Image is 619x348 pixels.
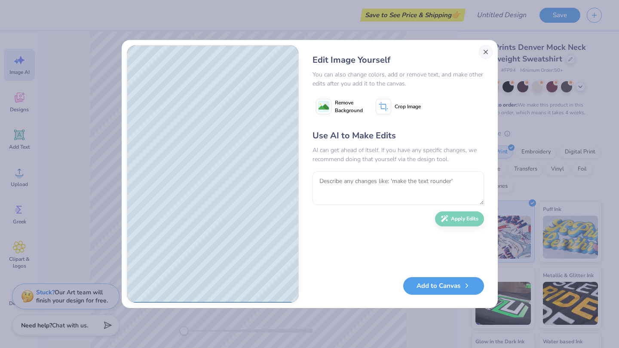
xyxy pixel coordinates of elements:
[313,129,484,142] div: Use AI to Make Edits
[313,54,484,67] div: Edit Image Yourself
[313,96,366,117] button: Remove Background
[372,96,426,117] button: Crop Image
[335,99,363,114] span: Remove Background
[313,146,484,164] div: AI can get ahead of itself. If you have any specific changes, we recommend doing that yourself vi...
[313,70,484,88] div: You can also change colors, add or remove text, and make other edits after you add it to the canvas.
[479,45,493,59] button: Close
[403,277,484,295] button: Add to Canvas
[395,103,421,110] span: Crop Image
